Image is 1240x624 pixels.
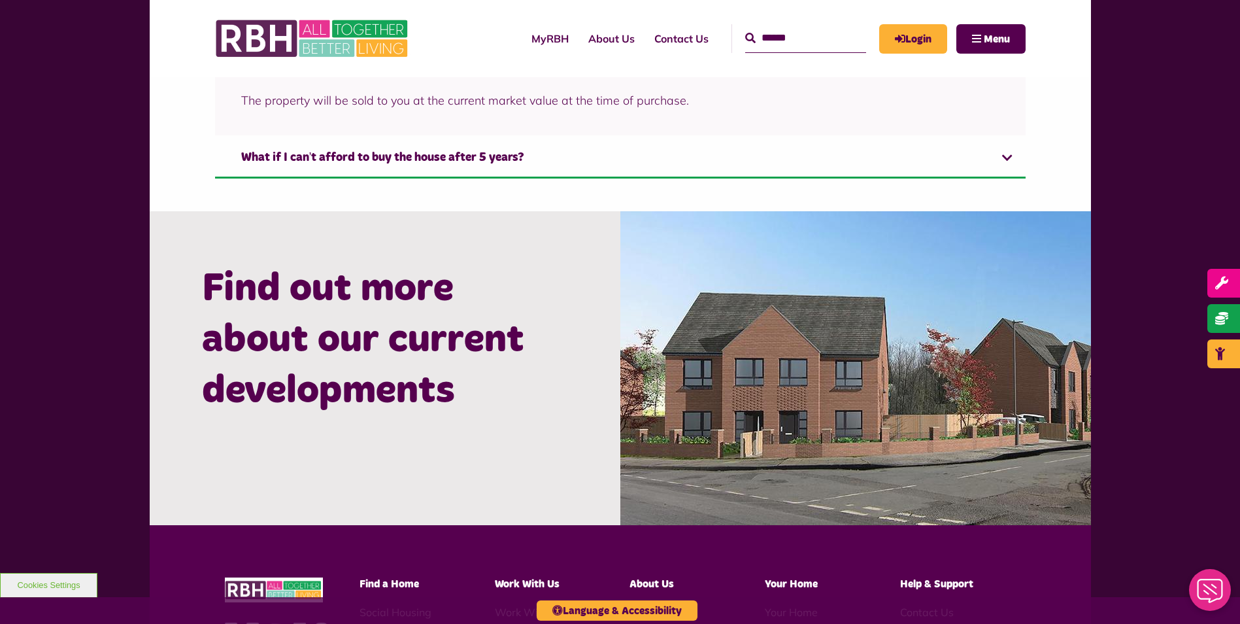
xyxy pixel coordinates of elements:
img: New RBH homes at Peel Lane, Heywood [620,211,1091,525]
span: Your Home [765,579,818,589]
h2: Find out more about our current developments [202,264,568,417]
a: MyRBH [879,24,947,54]
span: Help & Support [900,579,973,589]
p: The property will be sold to you at the current market value at the time of purchase. [241,92,999,109]
button: Language & Accessibility [537,600,697,621]
img: RBH [225,578,323,603]
a: About Us [578,21,645,56]
a: What if I can’t afford to buy the house after 5 years? [215,139,1026,179]
button: Navigation [956,24,1026,54]
a: MyRBH [522,21,578,56]
div: How much will the house be to buy? [215,65,1026,135]
span: Work With Us [495,579,560,589]
a: Contact Us [645,21,718,56]
span: Menu [984,34,1010,44]
img: RBH [215,13,411,64]
iframe: Netcall Web Assistant for live chat [1181,565,1240,624]
span: About Us [629,579,674,589]
span: Find a Home [360,579,419,589]
input: Search [745,24,866,52]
